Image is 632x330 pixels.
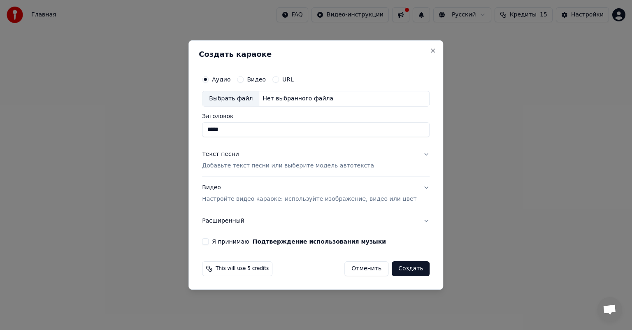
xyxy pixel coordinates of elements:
label: URL [282,77,294,82]
div: Видео [202,184,416,203]
div: Текст песни [202,150,239,158]
p: Настройте видео караоке: используйте изображение, видео или цвет [202,195,416,203]
button: Создать [392,261,430,276]
button: Отменить [344,261,388,276]
span: This will use 5 credits [216,265,269,272]
label: Я принимаю [212,239,386,244]
div: Выбрать файл [202,91,259,106]
button: Текст песниДобавьте текст песни или выберите модель автотекста [202,144,430,177]
label: Заголовок [202,113,430,119]
button: Я принимаю [253,239,386,244]
p: Добавьте текст песни или выберите модель автотекста [202,162,374,170]
label: Аудио [212,77,230,82]
button: Расширенный [202,210,430,232]
button: ВидеоНастройте видео караоке: используйте изображение, видео или цвет [202,177,430,210]
label: Видео [247,77,266,82]
div: Нет выбранного файла [259,95,337,103]
h2: Создать караоке [199,51,433,58]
